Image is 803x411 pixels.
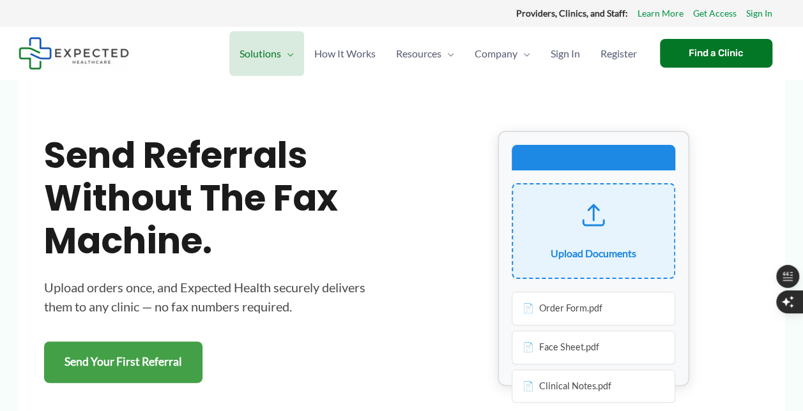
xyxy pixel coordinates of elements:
a: CompanyMenu Toggle [464,31,540,76]
span: Menu Toggle [281,31,294,76]
a: Get Access [693,5,737,22]
div: Order Form.pdf [512,292,675,325]
span: How It Works [314,31,376,76]
a: Send Your First Referral [44,341,203,383]
a: ResourcesMenu Toggle [386,31,464,76]
a: Find a Clinic [660,39,772,68]
a: Learn More [638,5,684,22]
span: Register [600,31,637,76]
span: Menu Toggle [517,31,530,76]
a: How It Works [304,31,386,76]
div: Clinical Notes.pdf [512,370,675,403]
h1: Send referrals without the fax machine. [44,134,376,263]
div: Upload Documents [551,244,636,263]
nav: Primary Site Navigation [229,31,647,76]
a: Sign In [540,31,590,76]
span: Menu Toggle [441,31,454,76]
a: Register [590,31,647,76]
span: Solutions [240,31,281,76]
span: Company [475,31,517,76]
a: SolutionsMenu Toggle [229,31,304,76]
img: Expected Healthcare Logo - side, dark font, small [19,37,129,70]
span: Resources [396,31,441,76]
p: Upload orders once, and Expected Health securely delivers them to any clinic — no fax numbers req... [44,278,376,316]
a: Sign In [746,5,772,22]
div: Face Sheet.pdf [512,331,675,364]
strong: Providers, Clinics, and Staff: [516,8,628,19]
span: Sign In [551,31,580,76]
